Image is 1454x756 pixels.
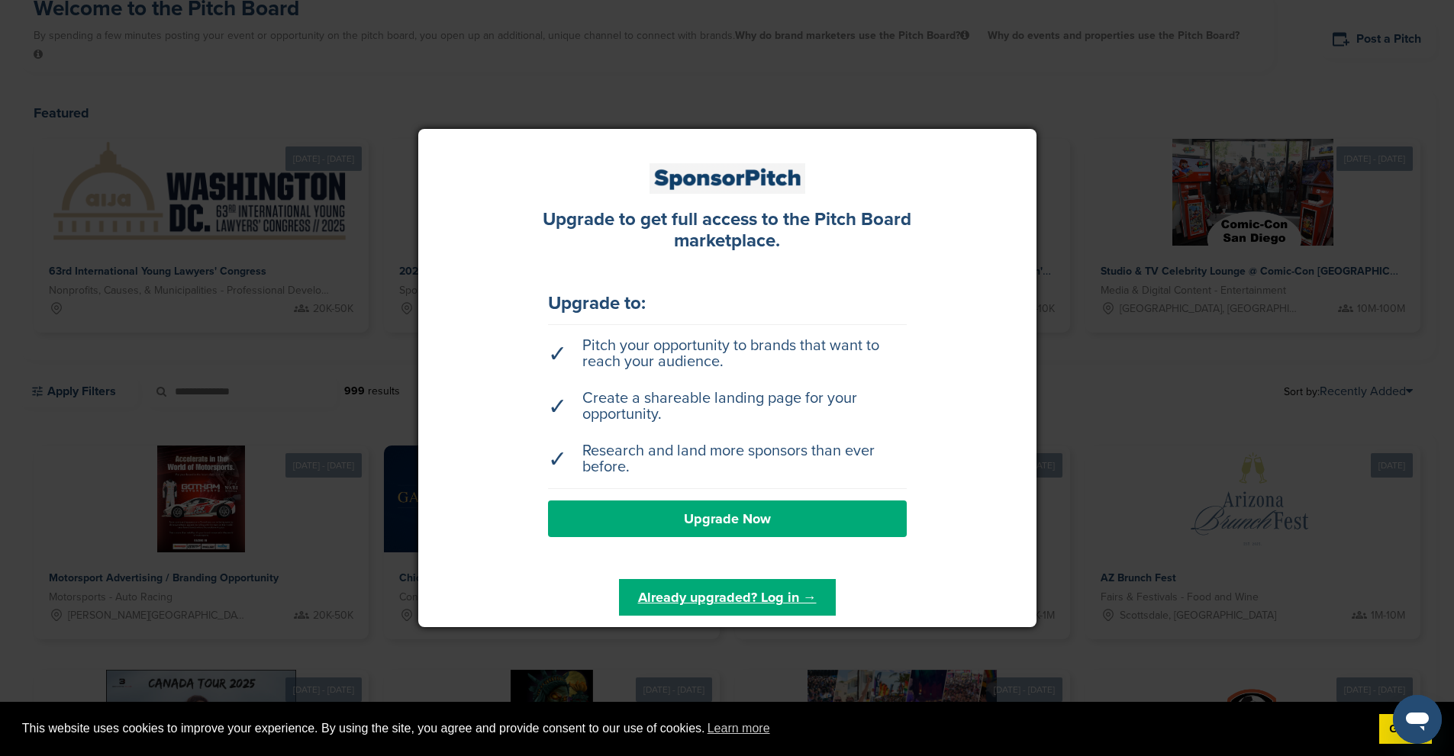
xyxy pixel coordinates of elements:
[619,579,836,616] a: Already upgraded? Log in →
[1393,695,1442,744] iframe: Button to launch messaging window
[705,717,772,740] a: learn more about cookies
[548,383,907,430] li: Create a shareable landing page for your opportunity.
[548,346,567,362] span: ✓
[548,294,907,313] div: Upgrade to:
[1379,714,1432,745] a: dismiss cookie message
[548,436,907,483] li: Research and land more sponsors than ever before.
[548,452,567,468] span: ✓
[548,500,907,537] a: Upgrade Now
[1023,119,1046,142] a: Close
[548,330,907,378] li: Pitch your opportunity to brands that want to reach your audience.
[525,209,930,253] div: Upgrade to get full access to the Pitch Board marketplace.
[22,717,1367,740] span: This website uses cookies to improve your experience. By using the site, you agree and provide co...
[548,399,567,415] span: ✓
